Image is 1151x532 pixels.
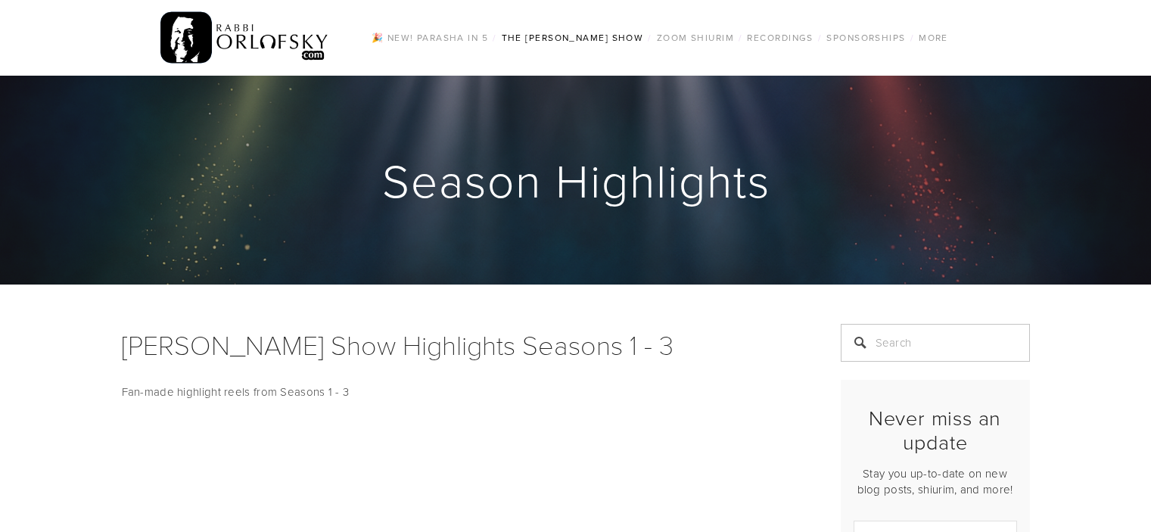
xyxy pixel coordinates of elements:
h1: Season Highlights [122,156,1031,204]
h2: Never miss an update [854,406,1017,455]
a: 🎉 NEW! Parasha in 5 [367,28,493,48]
a: Recordings [742,28,817,48]
span: / [818,31,822,44]
a: More [914,28,953,48]
span: / [910,31,914,44]
h1: [PERSON_NAME] Show Highlights Seasons 1 - 3 [122,324,803,365]
p: Stay you up-to-date on new blog posts, shiurim, and more! [854,465,1017,497]
span: / [648,31,652,44]
img: RabbiOrlofsky.com [160,8,329,67]
a: The [PERSON_NAME] Show [497,28,649,48]
p: Fan-made highlight reels from Seasons 1 - 3 [122,383,803,401]
input: Search [841,324,1030,362]
a: Sponsorships [822,28,910,48]
span: / [739,31,742,44]
a: Zoom Shiurim [652,28,739,48]
span: / [493,31,496,44]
